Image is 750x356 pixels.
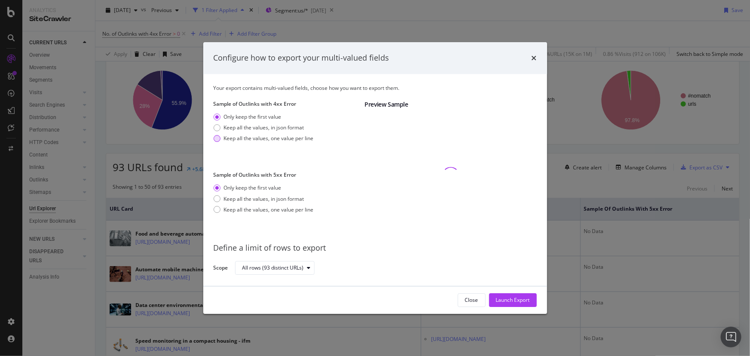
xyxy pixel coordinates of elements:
[203,42,547,314] div: modal
[465,296,478,304] div: Close
[365,100,537,109] div: Preview Sample
[214,172,358,179] label: Sample of Outlinks with 5xx Error
[214,84,537,92] div: Your export contains multi-valued fields, choose how you want to export them.
[214,100,358,107] label: Sample of Outlinks with 4xx Error
[224,135,314,142] div: Keep all the values, one value per line
[242,265,304,270] div: All rows (93 distinct URLs)
[214,184,314,192] div: Only keep the first value
[235,261,315,275] button: All rows (93 distinct URLs)
[214,242,537,254] div: Define a limit of rows to export
[224,184,282,192] div: Only keep the first value
[214,52,389,64] div: Configure how to export your multi-valued fields
[489,293,537,307] button: Launch Export
[224,195,304,203] div: Keep all the values, in json format
[458,293,486,307] button: Close
[532,52,537,64] div: times
[496,296,530,304] div: Launch Export
[214,124,314,131] div: Keep all the values, in json format
[224,206,314,213] div: Keep all the values, one value per line
[214,113,314,120] div: Only keep the first value
[224,113,282,120] div: Only keep the first value
[721,327,741,347] div: Open Intercom Messenger
[214,195,314,203] div: Keep all the values, in json format
[214,264,228,273] label: Scope
[224,124,304,131] div: Keep all the values, in json format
